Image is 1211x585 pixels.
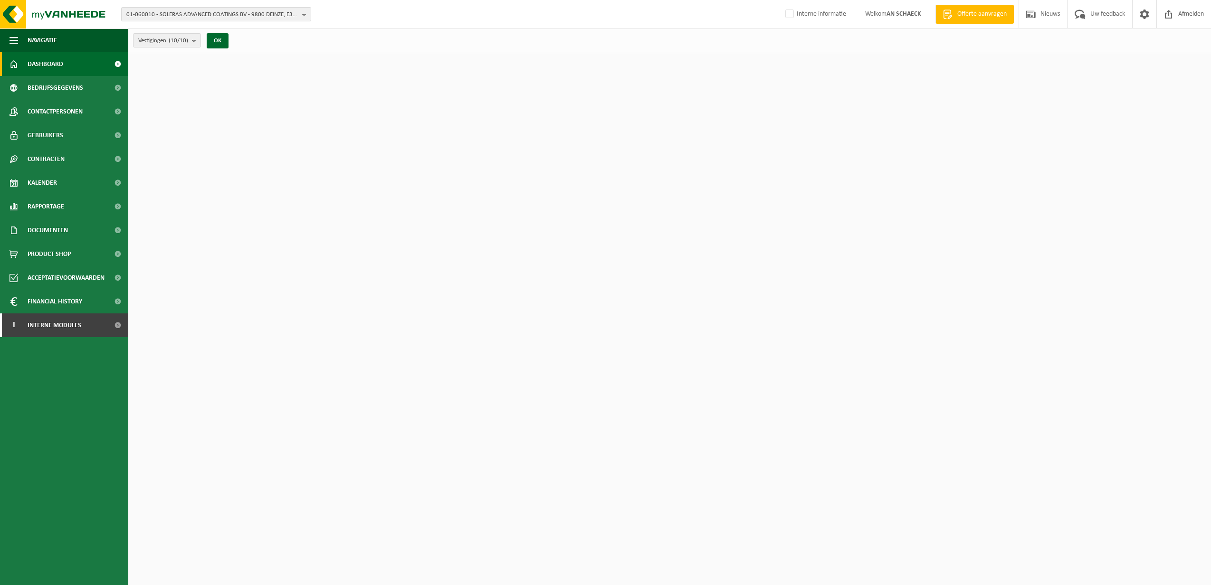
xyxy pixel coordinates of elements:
[887,10,921,18] strong: AN SCHAECK
[169,38,188,44] count: (10/10)
[28,147,65,171] span: Contracten
[28,100,83,123] span: Contactpersonen
[28,52,63,76] span: Dashboard
[360,58,397,77] a: Toon
[28,123,63,147] span: Gebruikers
[955,9,1009,19] span: Offerte aanvragen
[28,290,82,313] span: Financial History
[368,65,380,71] span: Toon
[28,195,64,218] span: Rapportage
[28,218,68,242] span: Documenten
[207,33,229,48] button: OK
[10,313,18,337] span: I
[783,7,846,21] label: Interne informatie
[121,7,311,21] button: 01-060010 - SOLERAS ADVANCED COATINGS BV - 9800 DEINZE, E3-LAAN 75
[133,58,223,76] h2: Dashboard verborgen
[28,28,57,52] span: Navigatie
[28,313,81,337] span: Interne modules
[28,266,105,290] span: Acceptatievoorwaarden
[126,8,298,22] span: 01-060010 - SOLERAS ADVANCED COATINGS BV - 9800 DEINZE, E3-LAAN 75
[28,171,57,195] span: Kalender
[133,33,201,47] button: Vestigingen(10/10)
[28,242,71,266] span: Product Shop
[28,76,83,100] span: Bedrijfsgegevens
[935,5,1014,24] a: Offerte aanvragen
[138,34,188,48] span: Vestigingen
